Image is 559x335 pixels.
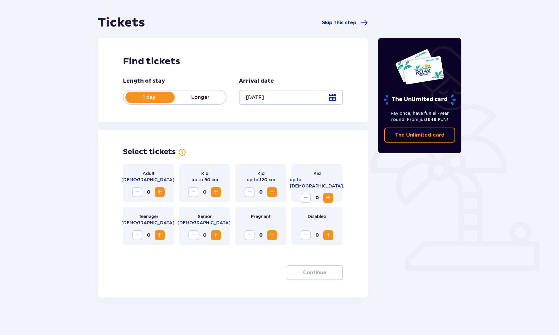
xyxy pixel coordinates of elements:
p: up to [DEMOGRAPHIC_DATA]. [290,177,344,189]
button: Increase [211,230,221,240]
a: The Unlimited card [384,128,455,143]
span: 0 [200,187,210,197]
p: Kid [314,170,321,177]
p: Adult [143,170,155,177]
p: 1 day [124,94,175,101]
a: Skip this step [322,19,368,27]
p: Length of stay [123,77,165,85]
button: Decrease [245,187,255,197]
p: Kid [257,170,265,177]
button: Decrease [188,187,198,197]
span: 0 [312,193,322,203]
p: Pay once, have fun all-year round. From just ! [384,110,455,123]
button: Increase [323,193,333,203]
span: 0 [256,187,266,197]
button: Continue [287,265,343,280]
button: Increase [211,187,221,197]
p: [DEMOGRAPHIC_DATA]. [177,220,232,226]
button: Increase [267,187,277,197]
button: Increase [267,230,277,240]
h1: Tickets [98,15,145,31]
p: up to 90 cm [192,177,218,183]
span: 0 [143,187,153,197]
p: up to 120 cm [247,177,275,183]
button: Decrease [245,230,255,240]
p: Longer [175,94,226,101]
span: Skip this step [322,19,357,26]
h2: Find tickets [123,56,343,67]
button: Increase [323,230,333,240]
span: 0 [312,230,322,240]
p: Pregnant [251,213,271,220]
button: Decrease [301,230,311,240]
button: Increase [155,230,165,240]
span: 0 [256,230,266,240]
p: Select tickets [123,147,176,157]
p: The Unlimited card [383,94,456,105]
span: 0 [143,230,153,240]
p: Senior [198,213,212,220]
button: Decrease [132,187,142,197]
span: 0 [200,230,210,240]
p: [DEMOGRAPHIC_DATA]. [121,177,176,183]
p: Kid [201,170,208,177]
button: Decrease [301,193,311,203]
button: Increase [155,187,165,197]
p: Arrival date [239,77,274,85]
button: Decrease [188,230,198,240]
p: The Unlimited card [395,132,445,138]
button: Decrease [132,230,142,240]
p: Disabled [308,213,326,220]
p: Teenager [139,213,158,220]
p: Continue [303,269,326,276]
span: 649 PLN [428,117,447,122]
p: [DEMOGRAPHIC_DATA]. [121,220,176,226]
